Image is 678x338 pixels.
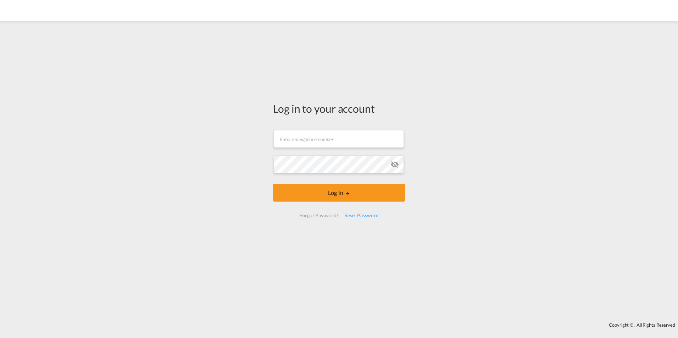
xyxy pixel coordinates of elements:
div: Log in to your account [273,101,405,116]
md-icon: icon-eye-off [390,160,399,169]
div: Forgot Password? [296,209,341,222]
button: LOGIN [273,184,405,202]
div: Reset Password [341,209,382,222]
input: Enter email/phone number [274,130,404,148]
